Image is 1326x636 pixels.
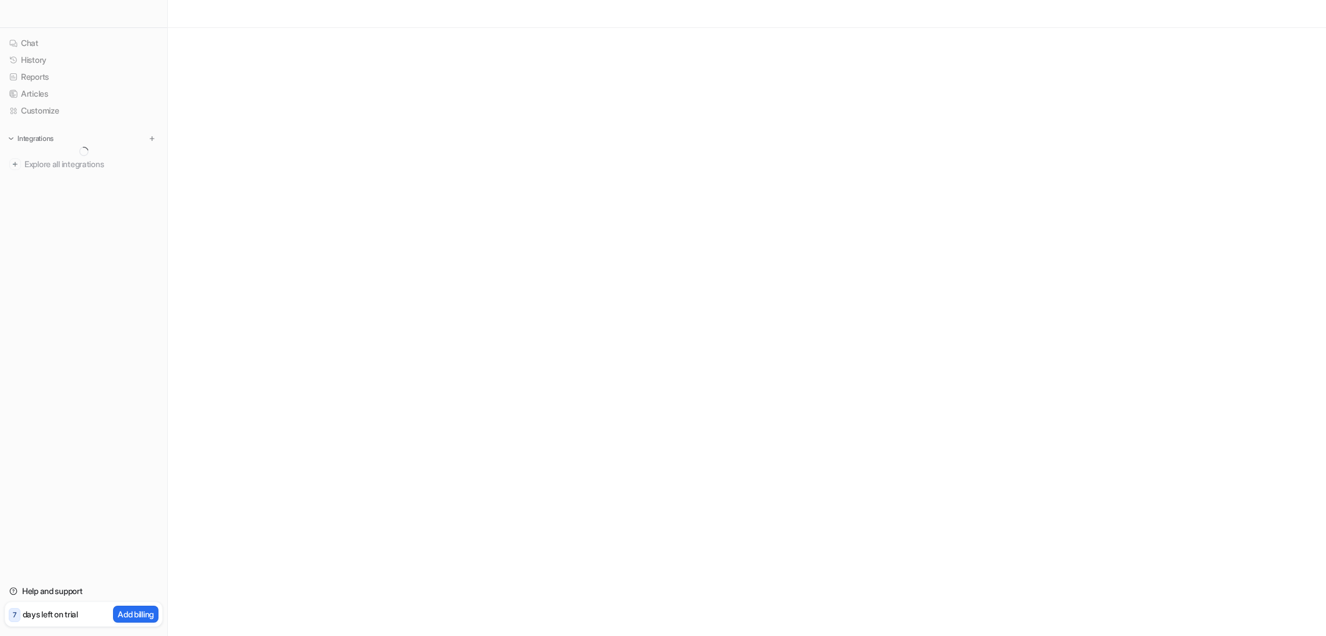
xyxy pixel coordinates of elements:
[118,608,154,620] p: Add billing
[17,134,54,143] p: Integrations
[113,606,158,623] button: Add billing
[5,156,163,172] a: Explore all integrations
[13,610,16,620] p: 7
[9,158,21,170] img: explore all integrations
[7,135,15,143] img: expand menu
[5,35,163,51] a: Chat
[5,52,163,68] a: History
[5,133,57,144] button: Integrations
[148,135,156,143] img: menu_add.svg
[5,583,163,599] a: Help and support
[5,86,163,102] a: Articles
[24,155,158,174] span: Explore all integrations
[5,103,163,119] a: Customize
[5,69,163,85] a: Reports
[23,608,78,620] p: days left on trial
